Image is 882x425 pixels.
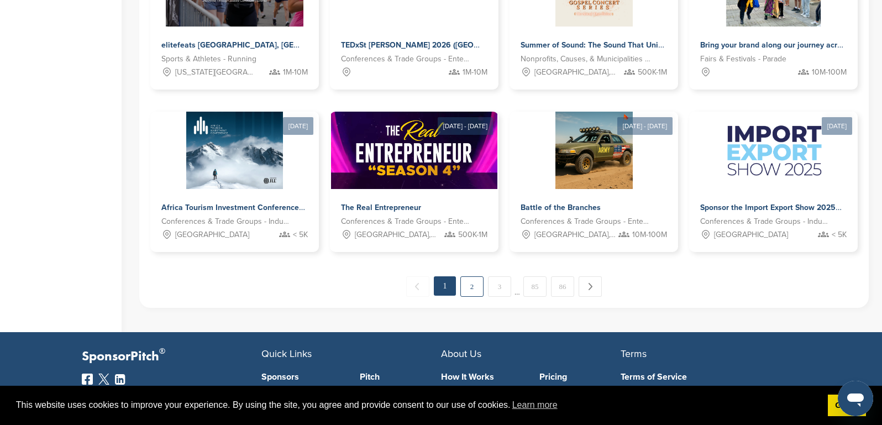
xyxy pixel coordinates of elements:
[406,276,429,297] span: ← Previous
[551,276,574,297] a: 86
[812,66,847,78] span: 10M-100M
[331,112,498,189] img: Sponsorpitch &
[161,40,439,50] span: elitefeats [GEOGRAPHIC_DATA], [GEOGRAPHIC_DATA] and Northeast Events
[579,276,602,297] a: Next →
[261,348,312,360] span: Quick Links
[434,276,456,296] em: 1
[521,216,650,228] span: Conferences & Trade Groups - Entertainment
[617,117,673,135] div: [DATE] - [DATE]
[175,66,256,78] span: [US_STATE][GEOGRAPHIC_DATA], [GEOGRAPHIC_DATA]
[460,276,484,297] a: 2
[539,372,621,381] a: Pricing
[523,276,547,297] a: 85
[700,216,830,228] span: Conferences & Trade Groups - Industrial Conference
[638,66,667,78] span: 500K-1M
[534,66,616,78] span: [GEOGRAPHIC_DATA], [GEOGRAPHIC_DATA]
[510,94,678,252] a: [DATE] - [DATE] Sponsorpitch & Battle of the Branches Conferences & Trade Groups - Entertainment ...
[82,349,261,365] p: SponsorPitch
[521,40,669,50] span: Summer of Sound: The Sound That Unites
[488,276,511,297] a: 3
[360,372,442,381] a: Pitch
[293,229,308,241] span: < 5K
[283,117,313,135] div: [DATE]
[458,229,487,241] span: 500K-1M
[521,203,601,212] span: Battle of the Branches
[355,229,436,241] span: [GEOGRAPHIC_DATA], [GEOGRAPHIC_DATA]
[822,117,852,135] div: [DATE]
[621,348,647,360] span: Terms
[161,53,256,65] span: Sports & Athletes - Running
[341,40,746,50] span: TEDxSt [PERSON_NAME] 2026 ([GEOGRAPHIC_DATA], [GEOGRAPHIC_DATA]) – Let’s Create Something Inspiring
[555,112,633,189] img: Sponsorpitch &
[175,229,249,241] span: [GEOGRAPHIC_DATA]
[161,216,291,228] span: Conferences & Trade Groups - Industrial Conference
[514,276,520,296] span: …
[98,374,109,385] img: Twitter
[283,66,308,78] span: 1M-10M
[463,66,487,78] span: 1M-10M
[511,397,559,413] a: learn more about cookies
[632,229,667,241] span: 10M-100M
[715,112,833,189] img: Sponsorpitch &
[186,112,282,189] img: Sponsorpitch &
[832,229,847,241] span: < 5K
[521,53,650,65] span: Nonprofits, Causes, & Municipalities - Homelessness
[161,203,354,212] span: Africa Tourism Investment Conference - Lead Sponsor
[341,216,471,228] span: Conferences & Trade Groups - Entertainment
[441,348,481,360] span: About Us
[261,372,343,381] a: Sponsors
[621,372,784,381] a: Terms of Service
[341,203,421,212] span: The Real Entrepreneur
[438,117,493,135] div: [DATE] - [DATE]
[534,229,616,241] span: [GEOGRAPHIC_DATA], [GEOGRAPHIC_DATA], [US_STATE][GEOGRAPHIC_DATA], [GEOGRAPHIC_DATA], [GEOGRAPHIC...
[82,374,93,385] img: Facebook
[150,94,319,252] a: [DATE] Sponsorpitch & Africa Tourism Investment Conference - Lead Sponsor Conferences & Trade Gro...
[828,395,866,417] a: dismiss cookie message
[441,372,523,381] a: How It Works
[714,229,788,241] span: [GEOGRAPHIC_DATA]
[159,344,165,358] span: ®
[700,53,786,65] span: Fairs & Festivals - Parade
[689,94,858,252] a: [DATE] Sponsorpitch & Sponsor the Import Export Show 2025 Conferences & Trade Groups - Industrial...
[16,397,819,413] span: This website uses cookies to improve your experience. By using the site, you agree and provide co...
[330,94,498,252] a: [DATE] - [DATE] Sponsorpitch & The Real Entrepreneur Conferences & Trade Groups - Entertainment [...
[838,381,873,416] iframe: Button to launch messaging window
[700,203,836,212] span: Sponsor the Import Export Show 2025
[341,53,471,65] span: Conferences & Trade Groups - Entertainment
